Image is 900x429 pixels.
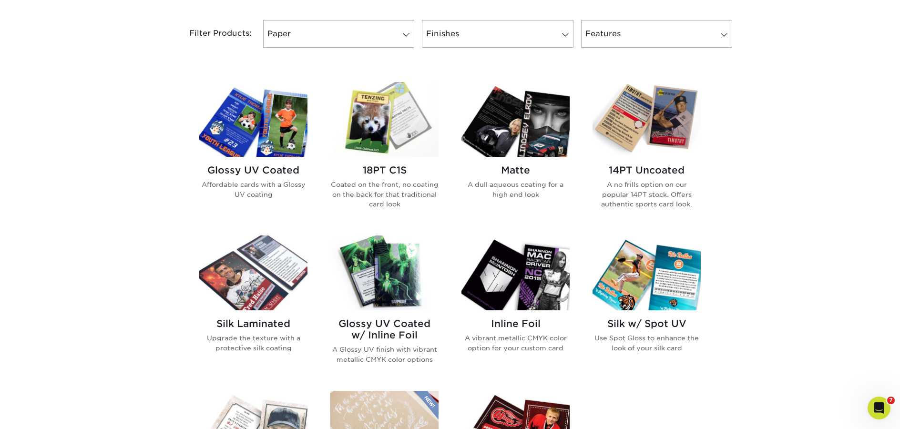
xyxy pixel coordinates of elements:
p: Use Spot Gloss to enhance the look of your silk card [593,333,701,353]
a: Silk Laminated Trading Cards Silk Laminated Upgrade the texture with a protective silk coating [199,235,307,379]
a: Silk w/ Spot UV Trading Cards Silk w/ Spot UV Use Spot Gloss to enhance the look of your silk card [593,235,701,379]
img: Silk Laminated Trading Cards [199,235,307,310]
img: 14PT Uncoated Trading Cards [593,82,701,157]
p: A Glossy UV finish with vibrant metallic CMYK color options [330,345,439,364]
a: Glossy UV Coated w/ Inline Foil Trading Cards Glossy UV Coated w/ Inline Foil A Glossy UV finish ... [330,235,439,379]
a: 14PT Uncoated Trading Cards 14PT Uncoated A no frills option on our popular 14PT stock. Offers au... [593,82,701,224]
div: Filter Products: [164,20,259,48]
h2: 14PT Uncoated [593,164,701,176]
iframe: Intercom live chat [868,397,890,419]
img: 18PT C1S Trading Cards [330,82,439,157]
a: Paper [263,20,414,48]
p: A no frills option on our popular 14PT stock. Offers authentic sports card look. [593,180,701,209]
a: Glossy UV Coated Trading Cards Glossy UV Coated Affordable cards with a Glossy UV coating [199,82,307,224]
a: Features [581,20,732,48]
p: Affordable cards with a Glossy UV coating [199,180,307,199]
img: Inline Foil Trading Cards [461,235,570,310]
p: Upgrade the texture with a protective silk coating [199,333,307,353]
a: Inline Foil Trading Cards Inline Foil A vibrant metallic CMYK color option for your custom card [461,235,570,379]
h2: 18PT C1S [330,164,439,176]
img: Glossy UV Coated w/ Inline Foil Trading Cards [330,235,439,310]
a: 18PT C1S Trading Cards 18PT C1S Coated on the front, no coating on the back for that traditional ... [330,82,439,224]
h2: Inline Foil [461,318,570,329]
p: A vibrant metallic CMYK color option for your custom card [461,333,570,353]
a: Matte Trading Cards Matte A dull aqueous coating for a high end look [461,82,570,224]
img: Matte Trading Cards [461,82,570,157]
h2: Glossy UV Coated [199,164,307,176]
p: A dull aqueous coating for a high end look [461,180,570,199]
img: Silk w/ Spot UV Trading Cards [593,235,701,310]
h2: Silk w/ Spot UV [593,318,701,329]
img: New Product [415,391,439,419]
h2: Glossy UV Coated w/ Inline Foil [330,318,439,341]
h2: Silk Laminated [199,318,307,329]
p: Coated on the front, no coating on the back for that traditional card look [330,180,439,209]
img: Glossy UV Coated Trading Cards [199,82,307,157]
a: Finishes [422,20,573,48]
h2: Matte [461,164,570,176]
span: 7 [887,397,895,404]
